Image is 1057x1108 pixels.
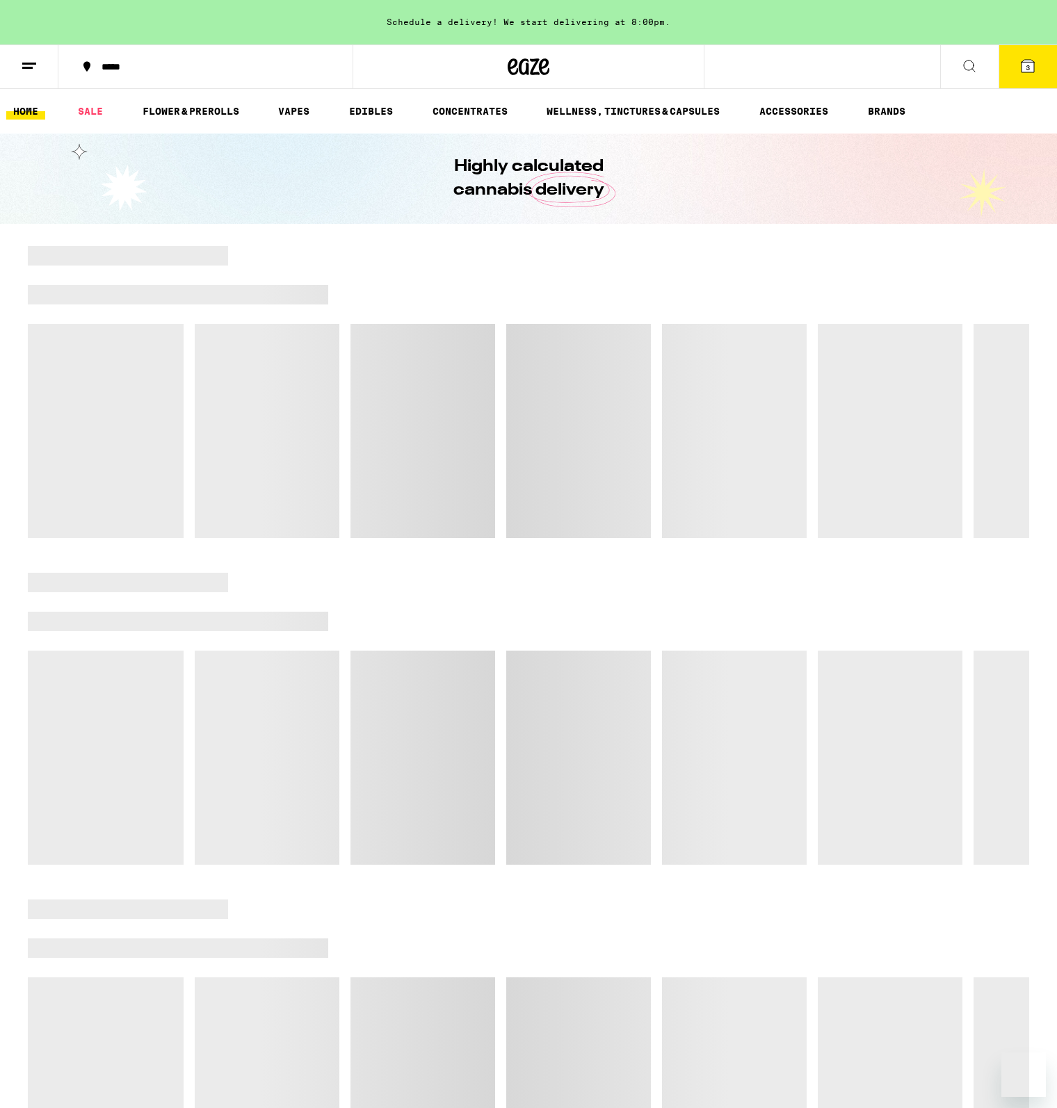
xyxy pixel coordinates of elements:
[1026,63,1030,72] span: 3
[271,103,316,120] a: VAPES
[540,103,727,120] a: WELLNESS, TINCTURES & CAPSULES
[342,103,400,120] a: EDIBLES
[1001,1052,1046,1097] iframe: Button to launch messaging window
[999,45,1057,88] button: 3
[6,103,45,120] a: HOME
[71,103,110,120] a: SALE
[426,103,515,120] a: CONCENTRATES
[414,155,643,202] h1: Highly calculated cannabis delivery
[861,103,912,120] a: BRANDS
[752,103,835,120] a: ACCESSORIES
[136,103,246,120] a: FLOWER & PREROLLS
